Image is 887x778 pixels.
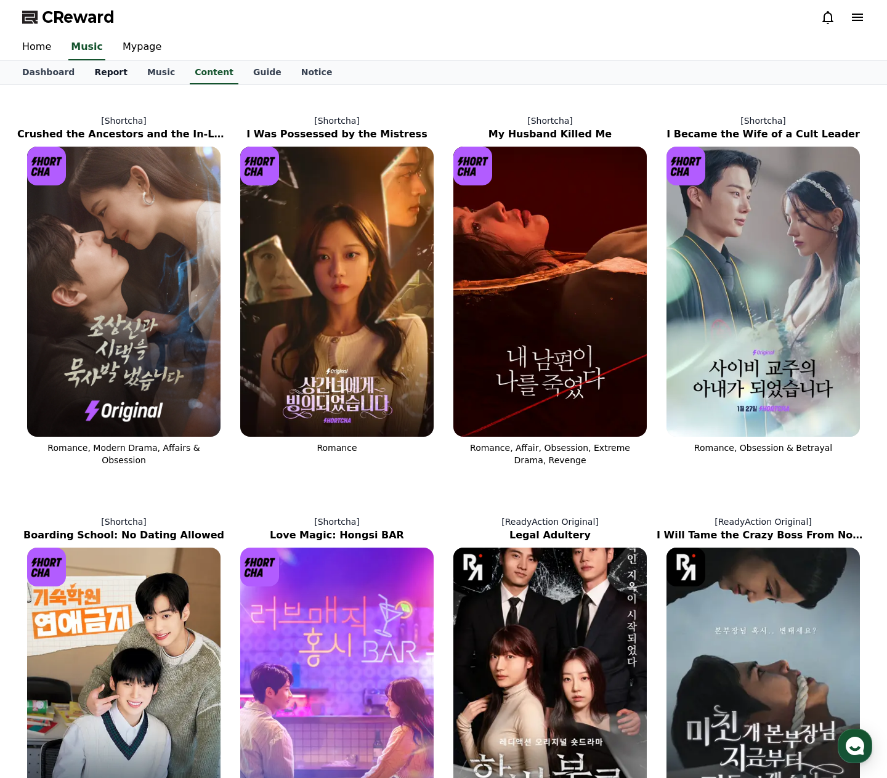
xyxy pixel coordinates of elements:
[190,61,238,84] a: Content
[657,516,870,528] p: [ReadyAction Original]
[31,409,53,419] span: Home
[17,105,230,476] a: [Shortcha] Crushed the Ancestors and the In-Laws Crushed the Ancestors and the In-Laws [object Ob...
[27,147,221,437] img: Crushed the Ancestors and the In-Laws
[182,409,213,419] span: Settings
[470,443,630,465] span: Romance, Affair, Obsession, Extreme Drama, Revenge
[47,443,200,465] span: Romance, Modern Drama, Affairs & Obsession
[240,548,279,586] img: [object Object] Logo
[443,105,657,476] a: [Shortcha] My Husband Killed Me My Husband Killed Me [object Object] Logo Romance, Affair, Obsess...
[137,61,185,84] a: Music
[694,443,832,453] span: Romance, Obsession & Betrayal
[443,528,657,543] h2: Legal Adultery
[17,115,230,127] p: [Shortcha]
[443,127,657,142] h2: My Husband Killed Me
[102,410,139,419] span: Messages
[12,34,61,60] a: Home
[453,147,492,185] img: [object Object] Logo
[240,147,279,185] img: [object Object] Logo
[12,61,84,84] a: Dashboard
[666,147,860,437] img: I Became the Wife of a Cult Leader
[113,34,171,60] a: Mypage
[453,147,647,437] img: My Husband Killed Me
[68,34,105,60] a: Music
[230,115,443,127] p: [Shortcha]
[17,516,230,528] p: [Shortcha]
[657,115,870,127] p: [Shortcha]
[159,391,237,421] a: Settings
[27,147,66,185] img: [object Object] Logo
[291,61,342,84] a: Notice
[4,391,81,421] a: Home
[443,516,657,528] p: [ReadyAction Original]
[243,61,291,84] a: Guide
[81,391,159,421] a: Messages
[42,7,115,27] span: CReward
[240,147,434,437] img: I Was Possessed by the Mistress
[230,105,443,476] a: [Shortcha] I Was Possessed by the Mistress I Was Possessed by the Mistress [object Object] Logo R...
[27,548,66,586] img: [object Object] Logo
[666,548,705,586] img: [object Object] Logo
[17,127,230,142] h2: Crushed the Ancestors and the In-Laws
[84,61,137,84] a: Report
[317,443,357,453] span: Romance
[230,516,443,528] p: [Shortcha]
[657,127,870,142] h2: I Became the Wife of a Cult Leader
[230,528,443,543] h2: Love Magic: Hongsi BAR
[17,528,230,543] h2: Boarding School: No Dating Allowed
[666,147,705,185] img: [object Object] Logo
[657,105,870,476] a: [Shortcha] I Became the Wife of a Cult Leader I Became the Wife of a Cult Leader [object Object] ...
[230,127,443,142] h2: I Was Possessed by the Mistress
[22,7,115,27] a: CReward
[453,548,492,586] img: [object Object] Logo
[657,528,870,543] h2: I Will Tame the Crazy Boss From Now On
[443,115,657,127] p: [Shortcha]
